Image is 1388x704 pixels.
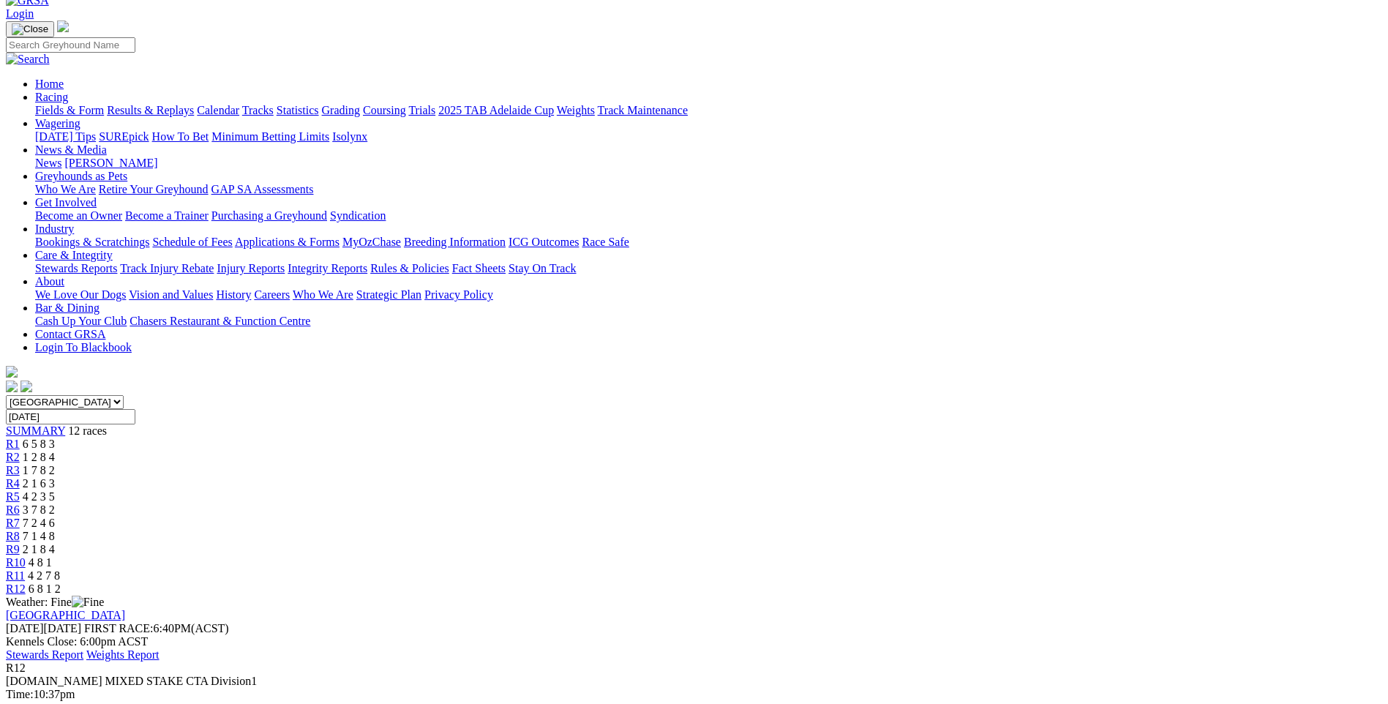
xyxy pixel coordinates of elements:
a: Results & Replays [107,104,194,116]
a: [DATE] Tips [35,130,96,143]
a: Coursing [363,104,406,116]
a: Racing [35,91,68,103]
span: 4 2 7 8 [28,569,60,582]
div: News & Media [35,157,1382,170]
a: We Love Our Dogs [35,288,126,301]
a: Integrity Reports [288,262,367,274]
a: History [216,288,251,301]
a: Chasers Restaurant & Function Centre [130,315,310,327]
span: R12 [6,662,26,674]
span: FIRST RACE: [84,622,153,634]
div: 10:37pm [6,688,1382,701]
img: Close [12,23,48,35]
a: R4 [6,477,20,490]
img: Fine [72,596,104,609]
a: Cash Up Your Club [35,315,127,327]
div: [DOMAIN_NAME] MIXED STAKE CTA Division1 [6,675,1382,688]
a: Care & Integrity [35,249,113,261]
div: Bar & Dining [35,315,1382,328]
a: Statistics [277,104,319,116]
a: Who We Are [293,288,353,301]
a: Bookings & Scratchings [35,236,149,248]
a: Contact GRSA [35,328,105,340]
span: 2 1 6 3 [23,477,55,490]
a: Weights Report [86,648,160,661]
a: Track Maintenance [598,104,688,116]
a: News [35,157,61,169]
a: R10 [6,556,26,569]
a: [PERSON_NAME] [64,157,157,169]
a: Vision and Values [129,288,213,301]
a: Wagering [35,117,80,130]
a: Login [6,7,34,20]
div: About [35,288,1382,302]
span: 7 1 4 8 [23,530,55,542]
a: R12 [6,583,26,595]
a: Schedule of Fees [152,236,232,248]
span: 4 8 1 [29,556,52,569]
a: Trials [408,104,435,116]
img: logo-grsa-white.png [57,20,69,32]
a: Retire Your Greyhound [99,183,209,195]
img: facebook.svg [6,381,18,392]
span: [DATE] [6,622,81,634]
span: 6 5 8 3 [23,438,55,450]
a: Purchasing a Greyhound [211,209,327,222]
span: R11 [6,569,25,582]
input: Search [6,37,135,53]
a: SUMMARY [6,424,65,437]
a: Minimum Betting Limits [211,130,329,143]
a: Who We Are [35,183,96,195]
a: Home [35,78,64,90]
span: 3 7 8 2 [23,503,55,516]
a: R3 [6,464,20,476]
a: About [35,275,64,288]
a: Tracks [242,104,274,116]
a: 2025 TAB Adelaide Cup [438,104,554,116]
a: Track Injury Rebate [120,262,214,274]
a: SUREpick [99,130,149,143]
div: Greyhounds as Pets [35,183,1382,196]
img: logo-grsa-white.png [6,366,18,378]
a: Fact Sheets [452,262,506,274]
a: R9 [6,543,20,555]
a: R6 [6,503,20,516]
a: MyOzChase [342,236,401,248]
a: R5 [6,490,20,503]
span: R8 [6,530,20,542]
button: Toggle navigation [6,21,54,37]
span: 12 races [68,424,107,437]
div: Racing [35,104,1382,117]
a: Become an Owner [35,209,122,222]
a: [GEOGRAPHIC_DATA] [6,609,125,621]
a: R2 [6,451,20,463]
a: Stewards Report [6,648,83,661]
img: twitter.svg [20,381,32,392]
a: Bar & Dining [35,302,100,314]
a: R1 [6,438,20,450]
a: Grading [322,104,360,116]
input: Select date [6,409,135,424]
a: Breeding Information [404,236,506,248]
div: Care & Integrity [35,262,1382,275]
span: 6 8 1 2 [29,583,61,595]
a: News & Media [35,143,107,156]
div: Get Involved [35,209,1382,222]
span: 6:40PM(ACST) [84,622,229,634]
a: R7 [6,517,20,529]
a: Stewards Reports [35,262,117,274]
a: Careers [254,288,290,301]
a: Isolynx [332,130,367,143]
a: Strategic Plan [356,288,421,301]
span: 4 2 3 5 [23,490,55,503]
